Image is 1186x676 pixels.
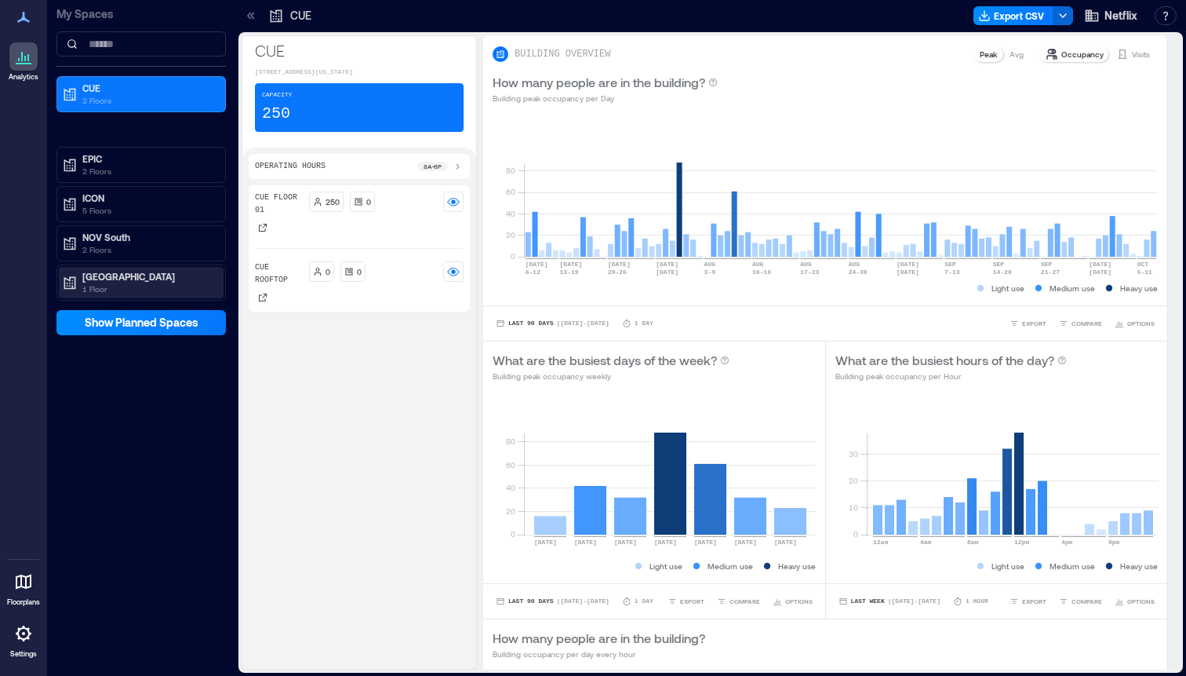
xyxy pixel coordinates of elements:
button: OPTIONS [1111,316,1158,331]
p: Heavy use [1120,282,1158,294]
button: OPTIONS [769,594,816,609]
p: 1 Hour [966,597,988,606]
p: Building peak occupancy per Day [493,92,718,104]
p: How many people are in the building? [493,73,705,92]
text: 12am [873,539,888,546]
p: Medium use [708,560,753,572]
p: 2 Floors [82,243,214,256]
a: Analytics [4,38,43,86]
p: Settings [10,649,37,659]
button: Last 90 Days |[DATE]-[DATE] [493,316,613,331]
text: 8pm [1108,539,1120,546]
span: COMPARE [1071,319,1102,328]
text: [DATE] [608,261,631,268]
p: How many people are in the building? [493,629,705,648]
text: 13-19 [560,269,579,276]
p: CUE [290,8,311,24]
span: OPTIONS [1127,597,1155,606]
text: 4pm [1061,539,1073,546]
text: [DATE] [614,539,637,546]
p: CUE Rooftop [255,261,303,287]
text: [DATE] [694,539,717,546]
p: Operating Hours [255,160,326,173]
p: [STREET_ADDRESS][US_STATE] [255,68,464,77]
p: BUILDING OVERVIEW [515,48,610,60]
text: SEP [944,261,956,268]
p: Medium use [1050,282,1095,294]
span: Show Planned Spaces [85,315,198,331]
p: NOV South [82,231,214,243]
button: COMPARE [1056,594,1105,609]
text: [DATE] [656,269,678,276]
p: 1 Floor [82,283,214,295]
tspan: 20 [506,230,515,239]
p: Heavy use [778,560,816,572]
text: 20-26 [608,269,627,276]
text: 5-11 [1137,269,1152,276]
tspan: 0 [853,529,857,539]
text: AUG [704,261,716,268]
button: OPTIONS [1111,594,1158,609]
p: 1 Day [635,597,653,606]
p: 0 [357,265,362,278]
button: Last Week |[DATE]-[DATE] [835,594,944,609]
text: [DATE] [656,261,678,268]
tspan: 30 [848,449,857,459]
text: [DATE] [534,539,557,546]
a: Floorplans [2,563,45,612]
tspan: 0 [511,529,515,539]
span: COMPARE [1071,597,1102,606]
p: Floorplans [7,597,40,607]
tspan: 10 [848,502,857,512]
text: SEP [1041,261,1053,268]
span: OPTIONS [1127,319,1155,328]
p: Capacity [262,90,292,100]
p: Occupancy [1061,48,1104,60]
p: Light use [991,560,1024,572]
p: Heavy use [1120,560,1158,572]
text: 10-16 [752,269,771,276]
tspan: 20 [848,476,857,485]
p: Building peak occupancy weekly [493,370,729,382]
p: 250 [326,195,340,208]
p: ICON [82,192,214,204]
button: Netflix [1079,3,1142,28]
text: [DATE] [574,539,597,546]
text: AUG [752,261,764,268]
text: 21-27 [1041,269,1060,276]
span: OPTIONS [785,597,813,606]
tspan: 0 [511,251,515,261]
p: [GEOGRAPHIC_DATA] [82,270,214,283]
button: EXPORT [1006,594,1050,609]
button: Export CSV [973,6,1053,25]
p: Light use [649,560,682,572]
text: [DATE] [774,539,797,546]
p: CUE [255,39,464,61]
button: COMPARE [1056,316,1105,331]
p: 250 [262,103,290,125]
text: SEP [993,261,1005,268]
tspan: 40 [506,483,515,492]
text: AUG [800,261,812,268]
p: What are the busiest hours of the day? [835,351,1054,370]
p: Building peak occupancy per Hour [835,370,1067,382]
a: Settings [5,615,42,663]
text: 3-9 [704,269,716,276]
text: OCT [1137,261,1149,268]
text: [DATE] [526,261,548,268]
tspan: 60 [506,460,515,470]
button: EXPORT [664,594,708,609]
text: 14-20 [993,269,1012,276]
text: 24-30 [849,269,868,276]
p: Medium use [1050,560,1095,572]
p: Analytics [9,72,38,82]
p: What are the busiest days of the week? [493,351,717,370]
button: COMPARE [714,594,763,609]
p: 2 Floors [82,165,214,177]
text: 6-12 [526,269,540,276]
text: 8am [967,539,979,546]
p: 8a - 6p [424,162,442,171]
p: 1 Day [635,319,653,328]
p: EPIC [82,152,214,165]
p: Light use [991,282,1024,294]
